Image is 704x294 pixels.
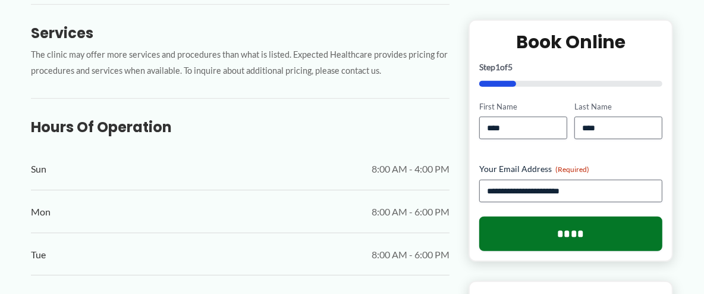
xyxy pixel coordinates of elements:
[31,118,450,136] h3: Hours of Operation
[508,61,513,71] span: 5
[31,24,450,42] h3: Services
[479,30,662,53] h2: Book Online
[31,203,51,221] span: Mon
[372,246,450,264] span: 8:00 AM - 6:00 PM
[574,101,662,112] label: Last Name
[495,61,500,71] span: 1
[31,246,46,264] span: Tue
[31,47,450,79] p: The clinic may offer more services and procedures than what is listed. Expected Healthcare provid...
[31,160,46,178] span: Sun
[479,62,662,71] p: Step of
[479,163,662,175] label: Your Email Address
[555,165,589,174] span: (Required)
[479,101,567,112] label: First Name
[372,160,450,178] span: 8:00 AM - 4:00 PM
[372,203,450,221] span: 8:00 AM - 6:00 PM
